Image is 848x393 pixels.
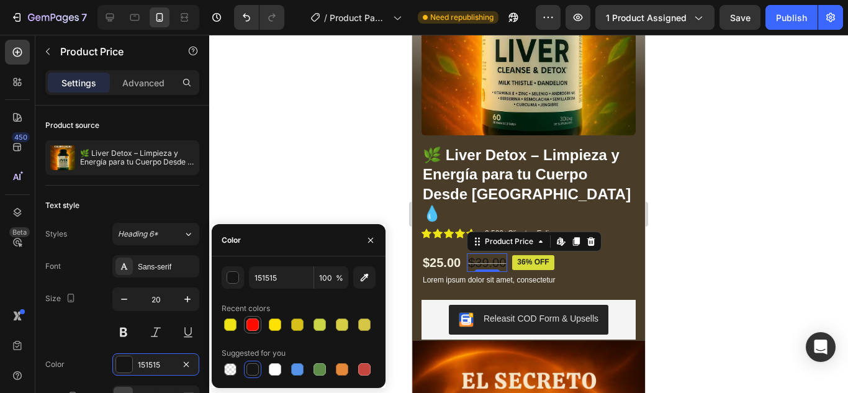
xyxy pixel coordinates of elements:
[330,11,388,24] span: Product Page - [DATE] 16:23:39
[5,5,92,30] button: 7
[118,228,158,240] span: Heading 6*
[806,332,836,362] div: Open Intercom Messenger
[45,120,99,131] div: Product source
[719,5,760,30] button: Save
[45,291,78,307] div: Size
[222,348,286,359] div: Suggested for you
[138,359,174,371] div: 151515
[336,273,343,284] span: %
[730,12,751,23] span: Save
[430,12,494,23] span: Need republishing
[45,261,61,272] div: Font
[9,227,30,237] div: Beta
[222,303,270,314] div: Recent colors
[45,228,67,240] div: Styles
[249,266,313,289] input: Eg: FFFFFF
[765,5,818,30] button: Publish
[222,235,241,246] div: Color
[324,11,327,24] span: /
[12,132,30,142] div: 450
[595,5,715,30] button: 1 product assigned
[412,35,645,393] iframe: Design area
[61,76,96,89] p: Settings
[234,5,284,30] div: Undo/Redo
[45,359,65,370] div: Color
[122,76,165,89] p: Advanced
[138,261,196,273] div: Sans-serif
[45,200,79,211] div: Text style
[112,223,199,245] button: Heading 6*
[606,11,687,24] span: 1 product assigned
[50,145,75,170] img: product feature img
[80,149,194,166] p: 🌿 Liver Detox – Limpieza y Energía para tu Cuerpo Desde [GEOGRAPHIC_DATA] 💧
[60,44,166,59] p: Product Price
[81,10,87,25] p: 7
[776,11,807,24] div: Publish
